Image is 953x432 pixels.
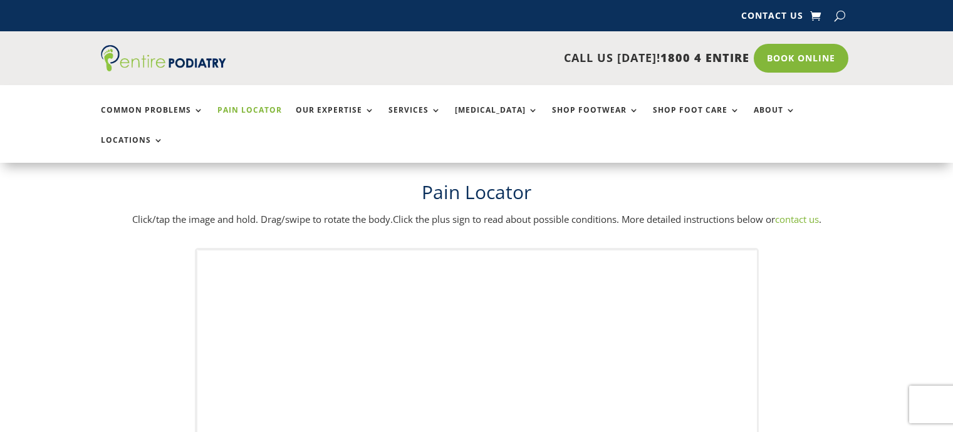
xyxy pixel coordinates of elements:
a: Entire Podiatry [101,61,226,74]
span: Click the plus sign to read about possible conditions. More detailed instructions below or . [393,213,821,225]
a: Book Online [754,44,848,73]
a: Services [388,106,441,133]
a: Locations [101,136,164,163]
a: Shop Footwear [552,106,639,133]
a: Contact Us [741,11,803,25]
a: Shop Foot Care [653,106,740,133]
img: logo (1) [101,45,226,71]
a: Pain Locator [217,106,282,133]
p: CALL US [DATE]! [274,50,749,66]
span: Click/tap the image and hold. Drag/swipe to rotate the body. [132,213,393,225]
a: Our Expertise [296,106,375,133]
span: 1800 4 ENTIRE [660,50,749,65]
h1: Pain Locator [101,179,853,212]
a: contact us [775,213,819,225]
a: Common Problems [101,106,204,133]
a: About [754,106,796,133]
a: [MEDICAL_DATA] [455,106,538,133]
